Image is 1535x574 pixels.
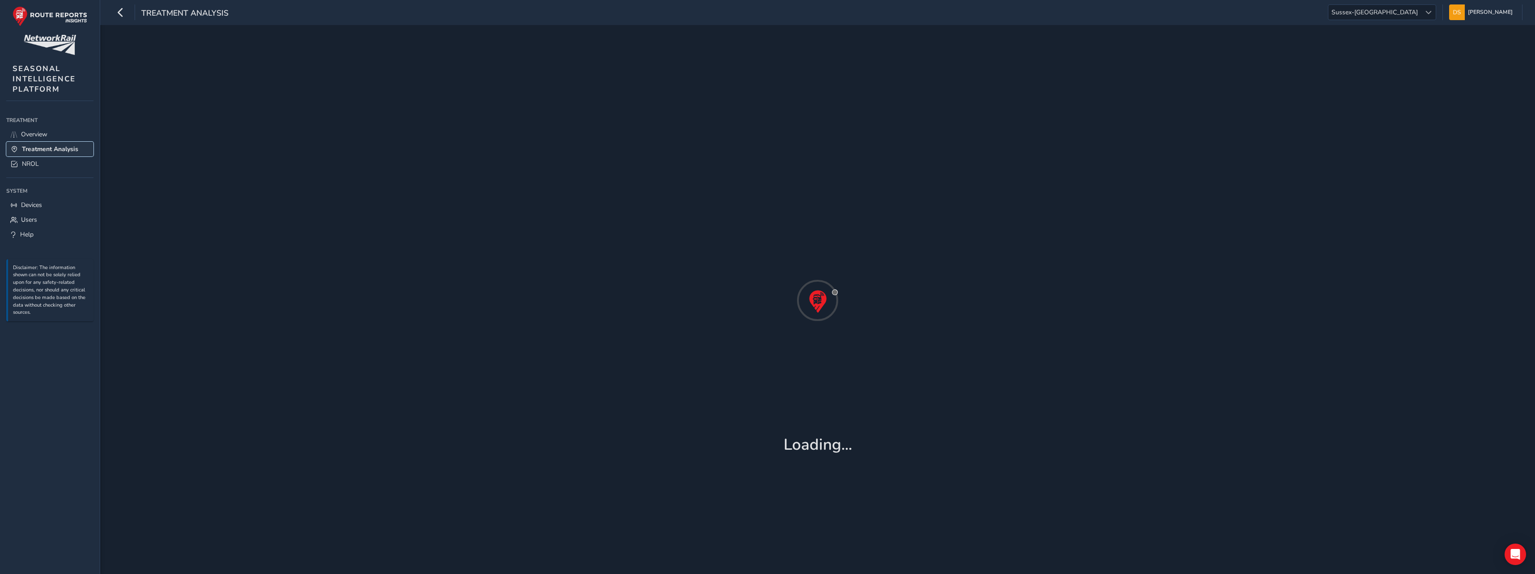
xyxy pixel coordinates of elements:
p: Disclaimer: The information shown can not be solely relied upon for any safety-related decisions,... [13,264,89,317]
button: [PERSON_NAME] [1449,4,1516,20]
a: NROL [6,156,93,171]
span: Overview [21,130,47,139]
span: Devices [21,201,42,209]
a: Users [6,212,93,227]
span: Treatment Analysis [22,145,78,153]
a: Devices [6,198,93,212]
img: customer logo [24,35,76,55]
div: System [6,184,93,198]
a: Treatment Analysis [6,142,93,156]
span: Treatment Analysis [141,8,229,20]
span: Sussex-[GEOGRAPHIC_DATA] [1328,5,1421,20]
a: Help [6,227,93,242]
img: rr logo [13,6,87,26]
span: [PERSON_NAME] [1468,4,1513,20]
span: Help [20,230,34,239]
span: Users [21,215,37,224]
span: NROL [22,160,39,168]
span: SEASONAL INTELLIGENCE PLATFORM [13,63,76,94]
a: Overview [6,127,93,142]
img: diamond-layout [1449,4,1465,20]
div: Treatment [6,114,93,127]
div: Open Intercom Messenger [1505,544,1526,565]
h1: Loading... [784,435,852,454]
